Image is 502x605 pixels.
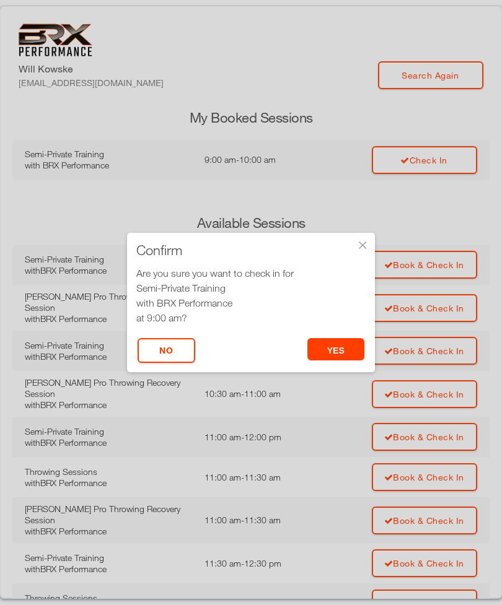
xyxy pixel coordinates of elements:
div: × [356,239,369,251]
div: Semi-Private Training [136,281,366,295]
div: with BRX Performance [136,295,366,310]
span: Confirm [136,244,182,256]
button: No [138,338,195,363]
button: yes [307,338,365,360]
div: Are you sure you want to check in for at 9:00 am? [136,266,366,325]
